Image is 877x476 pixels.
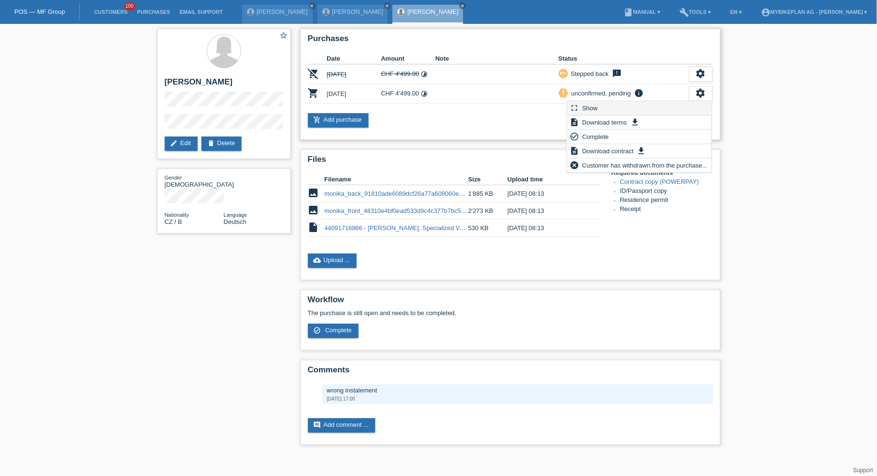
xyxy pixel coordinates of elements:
[308,418,376,433] a: commentAdd comment ...
[853,467,873,474] a: Support
[619,9,665,15] a: bookManual ▾
[756,9,872,15] a: account_circleMybikeplan AG - [PERSON_NAME] ▾
[611,69,623,78] i: feedback
[570,103,579,113] i: fullscreen
[569,88,631,98] div: unconfirmed, pending
[620,187,713,196] li: ID/Passport copy
[309,2,316,9] a: close
[620,178,699,185] a: Contract copy (POWERPAY)
[507,185,586,202] td: [DATE] 08:13
[726,9,747,15] a: EN ▾
[314,327,321,334] i: check_circle_outline
[132,9,175,15] a: Purchases
[308,324,359,338] a: check_circle_outline Complete
[165,175,182,180] span: Gender
[459,2,466,9] a: close
[761,8,771,17] i: account_circle
[560,89,567,96] i: priority_high
[308,204,319,216] i: image
[468,174,507,185] th: Size
[620,205,713,214] li: Receipt
[679,8,689,17] i: build
[308,155,713,169] h2: Files
[325,207,485,214] a: monika_front_48310e4bf0ead533d9c4c377b7bc5d3a.jpeg
[560,70,567,76] i: undo
[308,295,713,309] h2: Workflow
[507,202,586,220] td: [DATE] 08:13
[14,8,65,15] a: POS — MF Group
[381,53,435,64] th: Amount
[308,222,319,233] i: insert_drive_file
[570,117,579,127] i: description
[581,116,629,128] span: Download terms
[381,84,435,104] td: CHF 4'499.00
[623,8,633,17] i: book
[384,2,391,9] a: close
[581,102,600,114] span: Show
[634,88,645,98] i: info
[201,137,242,151] a: deleteDelete
[385,3,390,8] i: close
[468,202,507,220] td: 2'273 KB
[308,254,357,268] a: cloud_uploadUpload ...
[165,174,224,188] div: [DEMOGRAPHIC_DATA]
[696,88,706,98] i: settings
[325,190,485,197] a: monika_back_91810ade6089dcf26a77a608060eee6f.jpeg
[435,53,559,64] th: Note
[325,327,352,334] span: Complete
[280,31,288,41] a: star_border
[308,309,713,317] p: The purchase is still open and needs to be completed.
[224,212,247,218] span: Language
[325,224,530,232] a: 44091716866 - [PERSON_NAME], Specialized Vado 5.0 Step Through.pdf
[257,8,308,15] a: [PERSON_NAME]
[460,3,465,8] i: close
[308,113,369,127] a: add_shopping_cartAdd purchase
[308,68,319,79] i: POSP00027867
[568,69,609,79] div: Stepped back
[308,34,713,48] h2: Purchases
[325,174,468,185] th: Filename
[327,396,708,402] div: [DATE] 17:00
[165,77,283,92] h2: [PERSON_NAME]
[468,185,507,202] td: 1'885 KB
[207,139,215,147] i: delete
[165,218,182,225] span: Czech Republic / B / 08.08.2019
[327,64,381,84] td: [DATE]
[310,3,315,8] i: close
[165,212,189,218] span: Nationality
[630,117,640,127] i: get_app
[327,84,381,104] td: [DATE]
[675,9,716,15] a: buildTools ▾
[421,90,428,97] i: Instalments (24 instalments)
[89,9,132,15] a: Customers
[332,8,383,15] a: [PERSON_NAME]
[620,196,713,205] li: Residence permit
[421,71,428,78] i: Instalments (12 instalments)
[381,64,435,84] td: CHF 4'499.00
[327,387,708,394] div: wrong instalement
[507,174,586,185] th: Upload time
[224,218,247,225] span: Deutsch
[696,68,706,79] i: settings
[175,9,227,15] a: Email Support
[314,116,321,124] i: add_shopping_cart
[581,131,611,142] span: Complete
[308,187,319,199] i: image
[507,220,586,237] td: [DATE] 08:13
[407,8,458,15] a: [PERSON_NAME]
[570,132,579,141] i: check_circle_outline
[165,137,198,151] a: editEdit
[308,87,319,99] i: POSP00027909
[327,53,381,64] th: Date
[559,53,689,64] th: Status
[124,2,136,11] span: 100
[314,421,321,429] i: comment
[170,139,178,147] i: edit
[280,31,288,40] i: star_border
[308,365,713,380] h2: Comments
[468,220,507,237] td: 530 KB
[314,256,321,264] i: cloud_upload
